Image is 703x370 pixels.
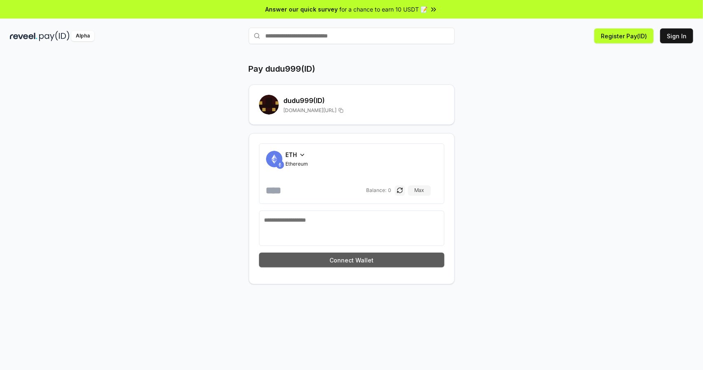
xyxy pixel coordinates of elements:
span: [DOMAIN_NAME][URL] [284,107,337,114]
button: Connect Wallet [259,253,444,267]
span: for a chance to earn 10 USDT 📝 [340,5,428,14]
h1: Pay dudu999(ID) [249,63,315,75]
img: ETH.svg [276,161,284,169]
span: 0 [388,187,392,194]
h2: dudu999 (ID) [284,96,444,105]
button: Register Pay(ID) [594,28,654,43]
img: reveel_dark [10,31,37,41]
img: pay_id [39,31,70,41]
span: ETH [286,150,297,159]
div: Alpha [71,31,94,41]
span: Ethereum [286,161,308,167]
span: Answer our quick survey [266,5,338,14]
button: Max [408,185,431,195]
span: Balance: [367,187,387,194]
button: Sign In [660,28,693,43]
